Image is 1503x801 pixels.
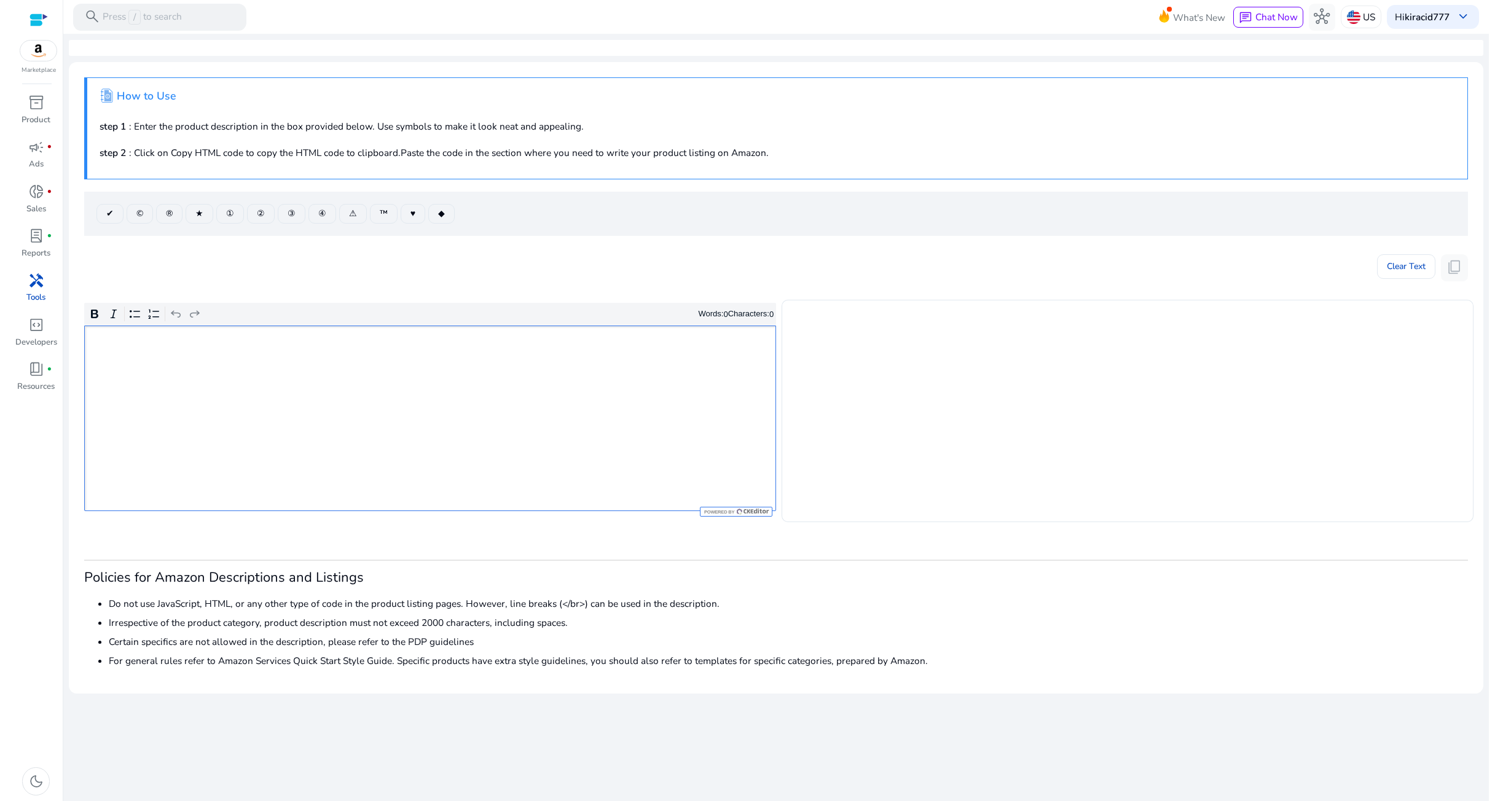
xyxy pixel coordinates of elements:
button: ♥ [401,204,425,224]
img: us.svg [1347,10,1360,24]
p: : Click on Copy HTML code to copy the HTML code to clipboard.Paste the code in the section where ... [100,146,1455,160]
span: ① [226,207,234,220]
span: ® [166,207,173,220]
a: code_blocksDevelopers [14,315,58,359]
li: Irrespective of the product category, product description must not exceed 2000 characters, includ... [109,615,1468,630]
a: inventory_2Product [14,92,58,136]
li: For general rules refer to Amazon Services Quick Start Style Guide. Specific products have extra ... [109,654,1468,668]
b: step 2 [100,146,126,159]
span: fiber_manual_record [47,367,52,372]
span: Clear Text [1387,254,1426,279]
span: search [84,9,100,25]
p: Tools [26,292,45,304]
div: Rich Text Editor. Editing area: main. Press Alt+0 for help. [84,326,776,511]
span: lab_profile [28,228,44,244]
p: Ads [29,158,44,171]
div: Words: Characters: [699,307,774,322]
span: Chat Now [1255,10,1298,23]
span: fiber_manual_record [47,144,52,150]
a: handymanTools [14,270,58,314]
button: ③ [278,204,305,224]
span: dark_mode [28,773,44,789]
p: : Enter the product description in the box provided below. Use symbols to make it look neat and a... [100,119,1455,133]
span: keyboard_arrow_down [1455,9,1471,25]
span: campaign [28,139,44,155]
label: 0 [723,310,728,319]
p: Hi [1395,12,1450,21]
a: campaignfiber_manual_recordAds [14,136,58,181]
button: ⚠ [339,204,367,224]
p: Press to search [103,10,182,25]
p: US [1363,6,1375,28]
span: donut_small [28,184,44,200]
button: hub [1309,4,1336,31]
span: ◆ [438,207,445,220]
span: hub [1314,9,1330,25]
a: donut_smallfiber_manual_recordSales [14,181,58,225]
span: What's New [1173,7,1225,28]
span: ★ [195,207,203,220]
li: Certain specifics are not allowed in the description, please refer to the PDP guidelines [109,635,1468,649]
h4: How to Use [117,90,176,103]
div: Editor toolbar [84,303,776,326]
span: ™ [380,207,388,220]
span: ♥ [410,207,415,220]
span: Powered by [703,509,734,515]
span: ③ [288,207,296,220]
a: book_4fiber_manual_recordResources [14,359,58,403]
button: ™ [370,204,398,224]
li: Do not use JavaScript, HTML, or any other type of code in the product listing pages. However, lin... [109,596,1468,611]
span: ✔ [106,207,114,220]
button: ✔ [96,204,124,224]
p: Resources [17,381,55,393]
span: inventory_2 [28,95,44,111]
button: chatChat Now [1233,7,1303,28]
span: ② [257,207,265,220]
p: Developers [15,337,57,349]
img: amazon.svg [20,41,57,61]
button: ② [247,204,275,224]
button: ★ [186,204,213,224]
span: chat [1239,11,1252,25]
span: book_4 [28,361,44,377]
button: ④ [308,204,336,224]
span: fiber_manual_record [47,189,52,195]
button: Clear Text [1377,254,1435,279]
p: Marketplace [22,66,56,75]
a: lab_profilefiber_manual_recordReports [14,225,58,270]
p: Reports [22,248,50,260]
b: kiracid777 [1405,10,1450,23]
span: handyman [28,273,44,289]
p: Sales [26,203,46,216]
button: ® [156,204,182,224]
button: ◆ [428,204,455,224]
span: code_blocks [28,317,44,333]
span: ⚠ [349,207,357,220]
span: ④ [318,207,326,220]
span: / [128,10,140,25]
h3: Policies for Amazon Descriptions and Listings [84,569,1468,585]
button: © [127,204,153,224]
span: fiber_manual_record [47,233,52,239]
button: ① [216,204,244,224]
span: © [136,207,143,220]
b: step 1 [100,120,126,133]
label: 0 [769,310,774,319]
p: Product [22,114,50,127]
